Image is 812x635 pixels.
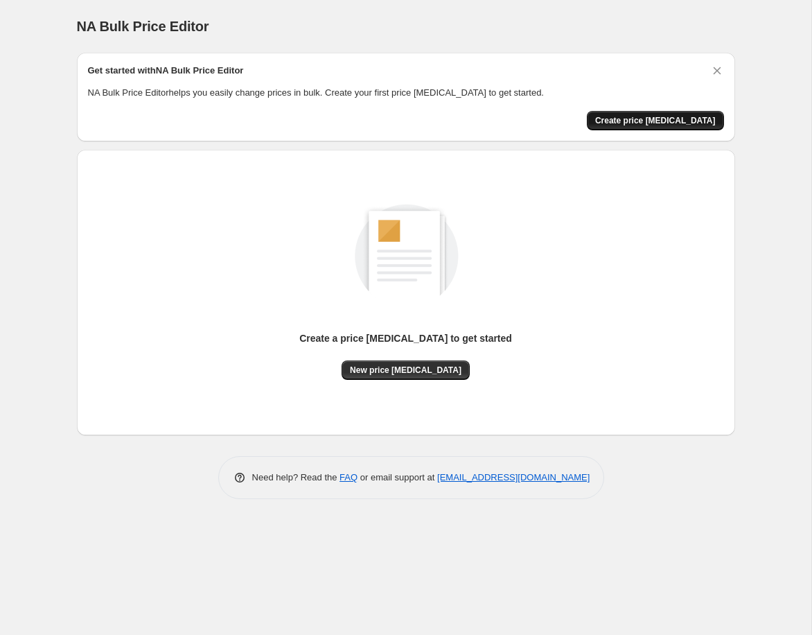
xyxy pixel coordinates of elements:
p: NA Bulk Price Editor helps you easily change prices in bulk. Create your first price [MEDICAL_DAT... [88,86,724,100]
span: Need help? Read the [252,472,340,482]
span: Create price [MEDICAL_DATA] [595,115,716,126]
button: Dismiss card [710,64,724,78]
button: Create price change job [587,111,724,130]
h2: Get started with NA Bulk Price Editor [88,64,244,78]
a: FAQ [339,472,358,482]
span: or email support at [358,472,437,482]
p: Create a price [MEDICAL_DATA] to get started [299,331,512,345]
span: New price [MEDICAL_DATA] [350,365,461,376]
span: NA Bulk Price Editor [77,19,209,34]
a: [EMAIL_ADDRESS][DOMAIN_NAME] [437,472,590,482]
button: New price [MEDICAL_DATA] [342,360,470,380]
